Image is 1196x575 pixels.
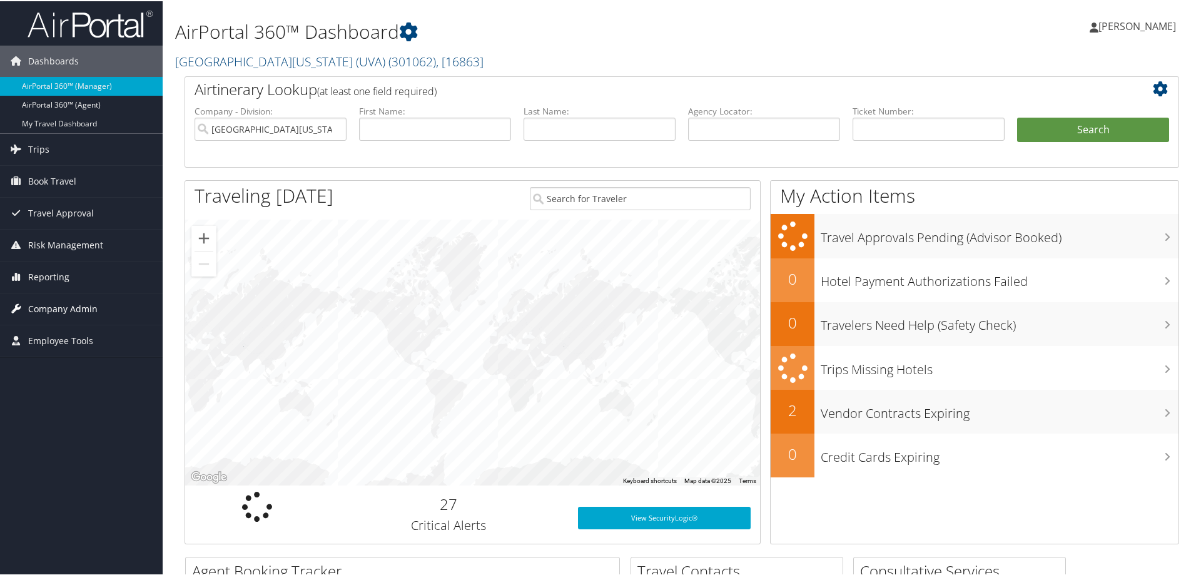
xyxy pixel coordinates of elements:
span: Risk Management [28,228,103,260]
span: ( 301062 ) [388,52,436,69]
a: [PERSON_NAME] [1090,6,1188,44]
input: Search for Traveler [530,186,751,209]
h3: Credit Cards Expiring [821,441,1178,465]
h3: Vendor Contracts Expiring [821,397,1178,421]
span: Company Admin [28,292,98,323]
span: Dashboards [28,44,79,76]
span: (at least one field required) [317,83,437,97]
a: [GEOGRAPHIC_DATA][US_STATE] (UVA) [175,52,484,69]
h3: Travel Approvals Pending (Advisor Booked) [821,221,1178,245]
label: Last Name: [524,104,676,116]
button: Keyboard shortcuts [623,476,677,484]
span: Map data ©2025 [684,476,731,483]
h3: Travelers Need Help (Safety Check) [821,309,1178,333]
button: Zoom in [191,225,216,250]
label: First Name: [359,104,511,116]
a: 0Credit Cards Expiring [771,432,1178,476]
a: Terms (opens in new tab) [739,476,756,483]
span: Travel Approval [28,196,94,228]
a: Open this area in Google Maps (opens a new window) [188,468,230,484]
label: Agency Locator: [688,104,840,116]
a: Trips Missing Hotels [771,345,1178,389]
h3: Hotel Payment Authorizations Failed [821,265,1178,289]
h2: 2 [771,399,814,420]
h2: 27 [338,492,559,514]
h2: Airtinerary Lookup [195,78,1087,99]
img: airportal-logo.png [28,8,153,38]
h1: Traveling [DATE] [195,181,333,208]
h3: Trips Missing Hotels [821,354,1178,377]
a: 2Vendor Contracts Expiring [771,389,1178,432]
h3: Critical Alerts [338,516,559,533]
span: Reporting [28,260,69,292]
a: View SecurityLogic® [578,506,751,528]
span: [PERSON_NAME] [1098,18,1176,32]
img: Google [188,468,230,484]
span: , [ 16863 ] [436,52,484,69]
h1: My Action Items [771,181,1178,208]
button: Zoom out [191,250,216,275]
span: Trips [28,133,49,164]
span: Employee Tools [28,324,93,355]
h1: AirPortal 360™ Dashboard [175,18,851,44]
h2: 0 [771,267,814,288]
span: Book Travel [28,165,76,196]
button: Search [1017,116,1169,141]
h2: 0 [771,311,814,332]
h2: 0 [771,442,814,464]
label: Company - Division: [195,104,347,116]
label: Ticket Number: [853,104,1005,116]
a: 0Travelers Need Help (Safety Check) [771,301,1178,345]
a: 0Hotel Payment Authorizations Failed [771,257,1178,301]
a: Travel Approvals Pending (Advisor Booked) [771,213,1178,257]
